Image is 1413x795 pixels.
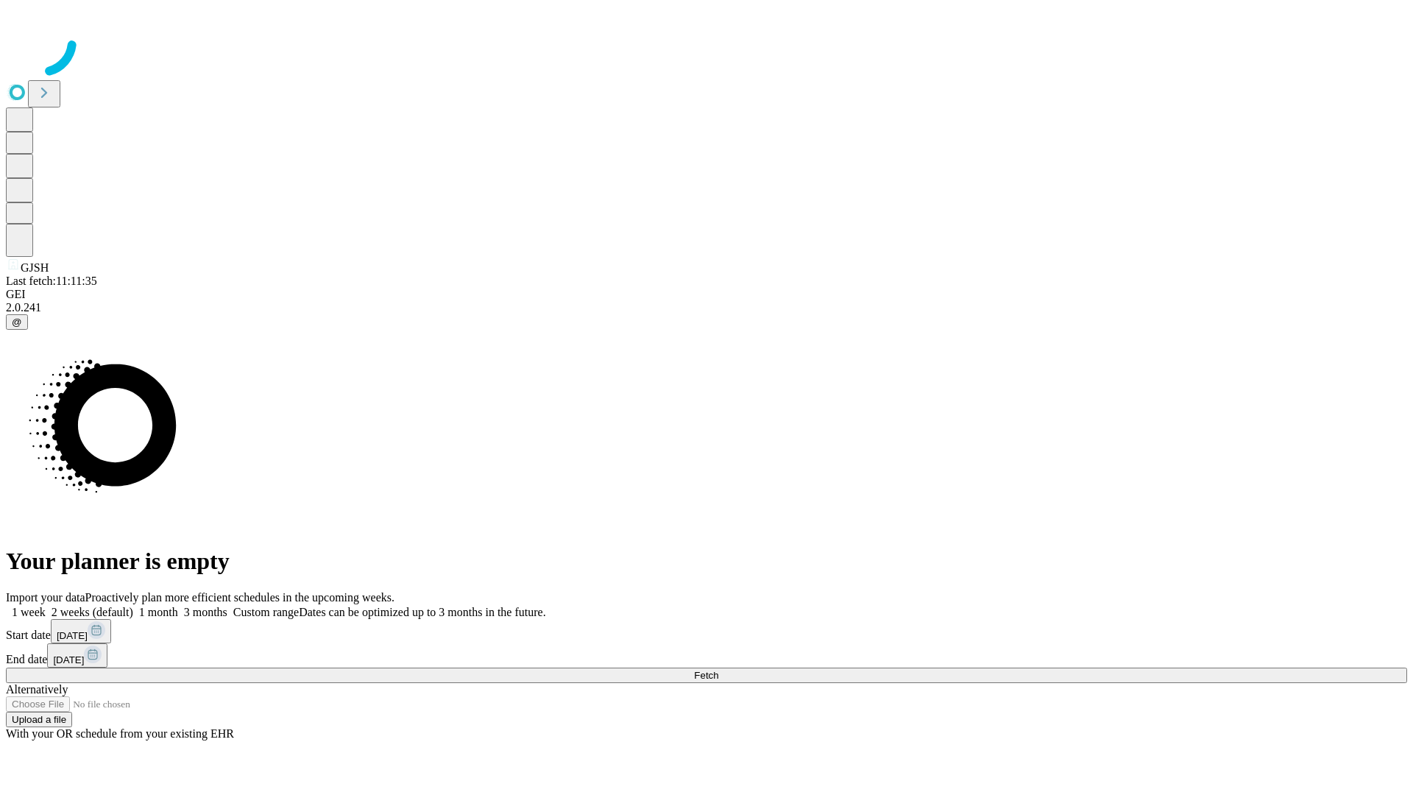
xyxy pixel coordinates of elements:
[6,619,1407,643] div: Start date
[12,606,46,618] span: 1 week
[52,606,133,618] span: 2 weeks (default)
[6,712,72,727] button: Upload a file
[694,670,718,681] span: Fetch
[6,643,1407,668] div: End date
[53,654,84,665] span: [DATE]
[6,668,1407,683] button: Fetch
[6,314,28,330] button: @
[12,317,22,328] span: @
[85,591,394,604] span: Proactively plan more efficient schedules in the upcoming weeks.
[21,261,49,274] span: GJSH
[139,606,178,618] span: 1 month
[233,606,299,618] span: Custom range
[184,606,227,618] span: 3 months
[47,643,107,668] button: [DATE]
[6,591,85,604] span: Import your data
[57,630,88,641] span: [DATE]
[6,301,1407,314] div: 2.0.241
[6,683,68,696] span: Alternatively
[6,288,1407,301] div: GEI
[6,275,97,287] span: Last fetch: 11:11:35
[6,548,1407,575] h1: Your planner is empty
[51,619,111,643] button: [DATE]
[6,727,234,740] span: With your OR schedule from your existing EHR
[299,606,545,618] span: Dates can be optimized up to 3 months in the future.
